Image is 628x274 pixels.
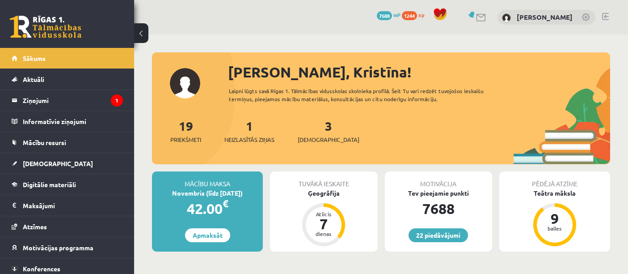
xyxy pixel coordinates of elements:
img: Kristīna Vološina [502,13,511,22]
a: [PERSON_NAME] [517,13,573,21]
a: Sākums [12,48,123,68]
span: Neizlasītās ziņas [224,135,274,144]
span: [DEMOGRAPHIC_DATA] [298,135,359,144]
a: 3[DEMOGRAPHIC_DATA] [298,118,359,144]
div: [PERSON_NAME], Kristīna! [228,61,610,83]
div: Pēdējā atzīme [499,171,610,188]
span: 1244 [402,11,417,20]
span: Sākums [23,54,46,62]
a: Teātra māksla 9 balles [499,188,610,248]
div: Motivācija [385,171,492,188]
div: dienas [310,231,337,236]
a: Aktuāli [12,69,123,90]
span: xp [418,11,424,18]
span: mP [393,11,400,18]
legend: Maksājumi [23,195,123,216]
a: Mācību resursi [12,132,123,153]
span: Digitālie materiāli [23,180,76,188]
legend: Ziņojumi [23,90,123,111]
div: 7 [310,217,337,231]
div: 42.00 [152,198,263,219]
i: 1 [111,94,123,107]
a: 19Priekšmeti [170,118,201,144]
div: balles [541,226,568,231]
div: Tuvākā ieskaite [270,171,377,188]
div: Laipni lūgts savā Rīgas 1. Tālmācības vidusskolas skolnieka profilā. Šeit Tu vari redzēt tuvojošo... [229,87,504,103]
legend: Informatīvie ziņojumi [23,111,123,132]
a: Ziņojumi1 [12,90,123,111]
a: Atzīmes [12,216,123,237]
a: [DEMOGRAPHIC_DATA] [12,153,123,174]
span: € [223,197,228,210]
a: Motivācijas programma [12,237,123,258]
span: [DEMOGRAPHIC_DATA] [23,159,93,167]
a: Rīgas 1. Tālmācības vidusskola [10,16,81,38]
a: Ģeogrāfija Atlicis 7 dienas [270,188,377,248]
div: Teātra māksla [499,188,610,198]
div: Tev pieejamie punkti [385,188,492,198]
span: Aktuāli [23,75,44,83]
span: Motivācijas programma [23,244,93,252]
span: Konferences [23,265,60,273]
span: 7688 [377,11,392,20]
div: Atlicis [310,211,337,217]
span: Priekšmeti [170,135,201,144]
div: Ģeogrāfija [270,188,377,198]
div: Novembris (līdz [DATE]) [152,188,263,198]
a: 1244 xp [402,11,429,18]
a: Informatīvie ziņojumi [12,111,123,132]
a: Maksājumi [12,195,123,216]
a: Digitālie materiāli [12,174,123,195]
a: 7688 mP [377,11,400,18]
div: Mācību maksa [152,171,263,188]
div: 7688 [385,198,492,219]
a: Apmaksāt [185,228,230,242]
span: Atzīmes [23,223,47,231]
div: 9 [541,211,568,226]
a: 22 piedāvājumi [409,228,468,242]
a: 1Neizlasītās ziņas [224,118,274,144]
span: Mācību resursi [23,138,66,146]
